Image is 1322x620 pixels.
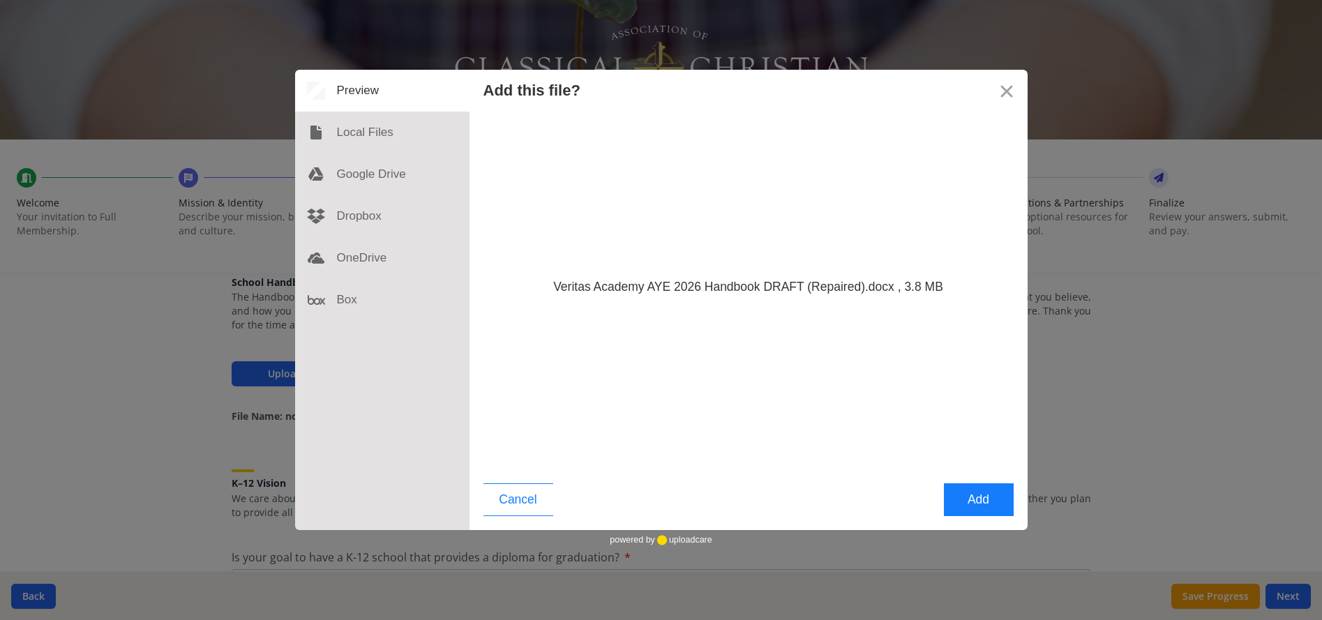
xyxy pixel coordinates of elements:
[944,483,1014,516] button: Add
[610,530,712,551] div: powered by
[295,195,470,237] div: Dropbox
[295,70,470,112] div: Preview
[655,535,712,545] a: uploadcare
[483,483,553,516] button: Cancel
[295,153,470,195] div: Google Drive
[553,278,943,296] div: Veritas Academy AYE 2026 Handbook DRAFT (Repaired).docx , 3.8 MB
[295,237,470,279] div: OneDrive
[295,112,470,153] div: Local Files
[295,279,470,321] div: Box
[986,70,1028,112] button: Close
[483,82,580,99] div: Add this file?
